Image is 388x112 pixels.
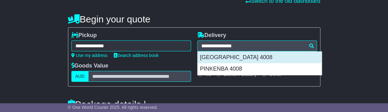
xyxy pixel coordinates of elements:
label: Delivery [197,32,226,39]
div: [GEOGRAPHIC_DATA] 4008 [198,52,322,63]
label: kg/cm [154,103,169,110]
div: PINKENBA 4008 [198,63,322,75]
label: Goods Value [71,63,108,69]
span: © One World Courier 2025. All rights reserved. [68,105,158,110]
label: Pickup [71,32,97,39]
h4: Package details | [68,99,146,110]
typeahead: Please provide city [197,40,317,51]
label: lb/in [180,103,190,110]
h4: Begin your quote [68,14,320,24]
a: Use my address [71,53,108,58]
a: Search address book [114,53,159,58]
label: AUD [71,71,89,82]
